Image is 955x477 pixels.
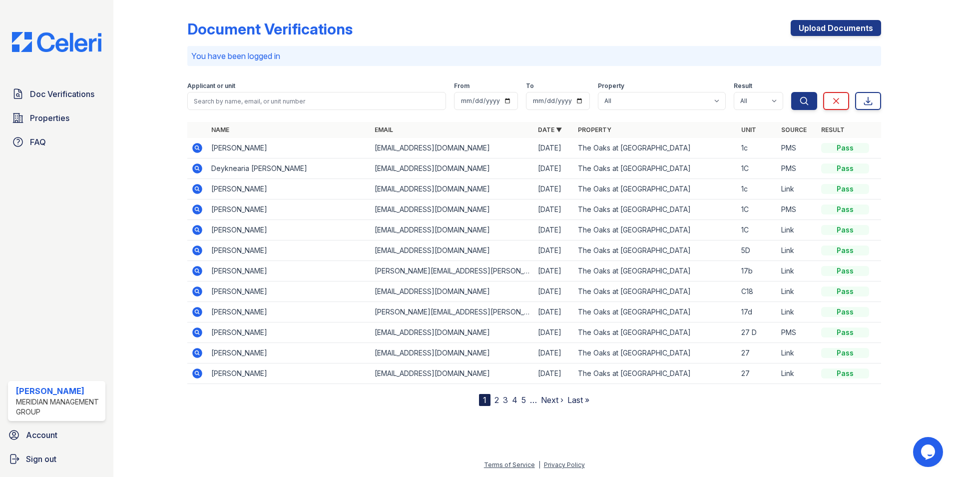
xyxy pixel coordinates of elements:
a: Email [375,126,393,133]
a: Doc Verifications [8,84,105,104]
a: Account [4,425,109,445]
td: [DATE] [534,158,574,179]
td: [PERSON_NAME] [207,240,371,261]
a: 4 [512,395,517,405]
td: The Oaks at [GEOGRAPHIC_DATA] [574,240,737,261]
td: Link [777,220,817,240]
span: Properties [30,112,69,124]
td: [PERSON_NAME] [207,220,371,240]
td: PMS [777,158,817,179]
td: PMS [777,199,817,220]
td: [PERSON_NAME] [207,179,371,199]
td: Deyknearia [PERSON_NAME] [207,158,371,179]
td: 1C [737,158,777,179]
td: [PERSON_NAME] [207,281,371,302]
td: The Oaks at [GEOGRAPHIC_DATA] [574,179,737,199]
td: [PERSON_NAME] [207,343,371,363]
td: Link [777,240,817,261]
a: Next › [541,395,563,405]
span: Account [26,429,57,441]
td: [PERSON_NAME][EMAIL_ADDRESS][PERSON_NAME][DOMAIN_NAME] [371,261,534,281]
a: 2 [494,395,499,405]
td: The Oaks at [GEOGRAPHIC_DATA] [574,302,737,322]
td: [EMAIL_ADDRESS][DOMAIN_NAME] [371,138,534,158]
a: Terms of Service [484,461,535,468]
a: Name [211,126,229,133]
td: 1c [737,138,777,158]
td: [DATE] [534,281,574,302]
label: Applicant or unit [187,82,235,90]
td: The Oaks at [GEOGRAPHIC_DATA] [574,199,737,220]
div: 1 [479,394,490,406]
p: You have been logged in [191,50,877,62]
img: CE_Logo_Blue-a8612792a0a2168367f1c8372b55b34899dd931a85d93a1a3d3e32e68fde9ad4.png [4,32,109,52]
td: The Oaks at [GEOGRAPHIC_DATA] [574,322,737,343]
span: Sign out [26,453,56,465]
div: Pass [821,266,869,276]
td: 27 D [737,322,777,343]
a: Properties [8,108,105,128]
div: Pass [821,286,869,296]
input: Search by name, email, or unit number [187,92,446,110]
td: 1C [737,199,777,220]
iframe: chat widget [913,437,945,467]
div: Pass [821,348,869,358]
label: From [454,82,470,90]
td: [DATE] [534,220,574,240]
td: [PERSON_NAME] [207,302,371,322]
td: PMS [777,322,817,343]
td: [DATE] [534,199,574,220]
td: [DATE] [534,240,574,261]
td: 27 [737,363,777,384]
div: Pass [821,163,869,173]
td: [PERSON_NAME] [207,261,371,281]
a: 3 [503,395,508,405]
div: Pass [821,184,869,194]
a: Sign out [4,449,109,469]
a: Source [781,126,807,133]
div: Document Verifications [187,20,353,38]
td: 17b [737,261,777,281]
td: The Oaks at [GEOGRAPHIC_DATA] [574,158,737,179]
a: Last » [567,395,589,405]
td: The Oaks at [GEOGRAPHIC_DATA] [574,261,737,281]
a: Property [578,126,611,133]
span: … [530,394,537,406]
td: The Oaks at [GEOGRAPHIC_DATA] [574,363,737,384]
td: [EMAIL_ADDRESS][DOMAIN_NAME] [371,199,534,220]
a: Upload Documents [791,20,881,36]
td: The Oaks at [GEOGRAPHIC_DATA] [574,343,737,363]
td: C18 [737,281,777,302]
div: [PERSON_NAME] [16,385,101,397]
a: 5 [521,395,526,405]
td: Link [777,302,817,322]
td: Link [777,281,817,302]
td: 1c [737,179,777,199]
td: [PERSON_NAME] [207,138,371,158]
td: [PERSON_NAME] [207,363,371,384]
a: FAQ [8,132,105,152]
td: [EMAIL_ADDRESS][DOMAIN_NAME] [371,220,534,240]
td: [EMAIL_ADDRESS][DOMAIN_NAME] [371,322,534,343]
div: Meridian Management Group [16,397,101,417]
td: [PERSON_NAME] [207,199,371,220]
td: [EMAIL_ADDRESS][DOMAIN_NAME] [371,158,534,179]
td: 1C [737,220,777,240]
td: [DATE] [534,322,574,343]
a: Result [821,126,845,133]
td: PMS [777,138,817,158]
div: Pass [821,204,869,214]
a: Privacy Policy [544,461,585,468]
label: Result [734,82,752,90]
td: [DATE] [534,363,574,384]
span: FAQ [30,136,46,148]
td: Link [777,179,817,199]
div: Pass [821,245,869,255]
div: Pass [821,225,869,235]
td: [EMAIL_ADDRESS][DOMAIN_NAME] [371,343,534,363]
td: [EMAIL_ADDRESS][DOMAIN_NAME] [371,240,534,261]
td: The Oaks at [GEOGRAPHIC_DATA] [574,220,737,240]
a: Unit [741,126,756,133]
div: Pass [821,327,869,337]
div: Pass [821,307,869,317]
